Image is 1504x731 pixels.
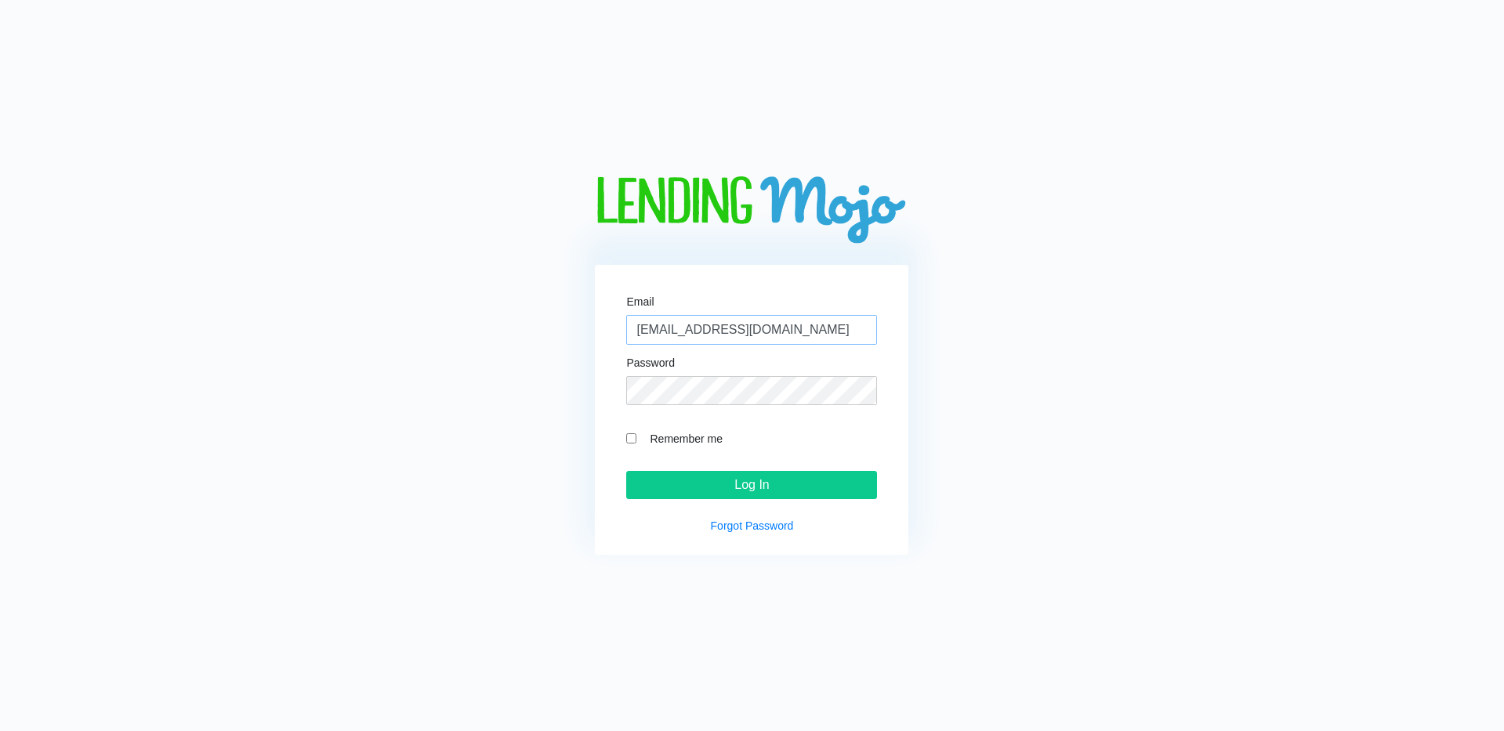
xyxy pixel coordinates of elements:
label: Remember me [642,429,877,447]
label: Password [626,357,674,368]
img: logo-big.png [595,176,908,246]
input: Log In [626,471,877,499]
label: Email [626,296,654,307]
a: Forgot Password [711,519,794,532]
